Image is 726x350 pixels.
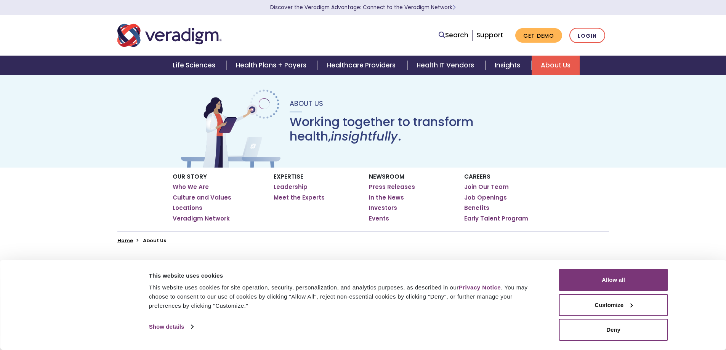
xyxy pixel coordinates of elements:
[486,56,532,75] a: Insights
[476,30,503,40] a: Support
[318,56,407,75] a: Healthcare Providers
[117,237,133,244] a: Home
[274,194,325,201] a: Meet the Experts
[464,204,489,212] a: Benefits
[149,271,542,280] div: This website uses cookies
[559,294,668,316] button: Customize
[149,283,542,310] div: This website uses cookies for site operation, security, personalization, and analytics purposes, ...
[173,215,230,222] a: Veradigm Network
[369,204,397,212] a: Investors
[559,269,668,291] button: Allow all
[173,183,209,191] a: Who We Are
[464,215,528,222] a: Early Talent Program
[163,56,227,75] a: Life Sciences
[569,28,605,43] a: Login
[515,28,562,43] a: Get Demo
[290,99,323,108] span: About Us
[407,56,486,75] a: Health IT Vendors
[459,284,501,291] a: Privacy Notice
[173,204,202,212] a: Locations
[464,194,507,201] a: Job Openings
[369,215,389,222] a: Events
[117,23,222,48] img: Veradigm logo
[369,194,404,201] a: In the News
[559,319,668,341] button: Deny
[464,183,509,191] a: Join Our Team
[369,183,415,191] a: Press Releases
[149,321,193,332] a: Show details
[290,115,547,144] h1: Working together to transform health, .
[452,4,456,11] span: Learn More
[270,4,456,11] a: Discover the Veradigm Advantage: Connect to the Veradigm NetworkLearn More
[532,56,580,75] a: About Us
[274,183,308,191] a: Leadership
[173,194,231,201] a: Culture and Values
[227,56,318,75] a: Health Plans + Payers
[439,30,468,40] a: Search
[331,128,398,145] em: insightfully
